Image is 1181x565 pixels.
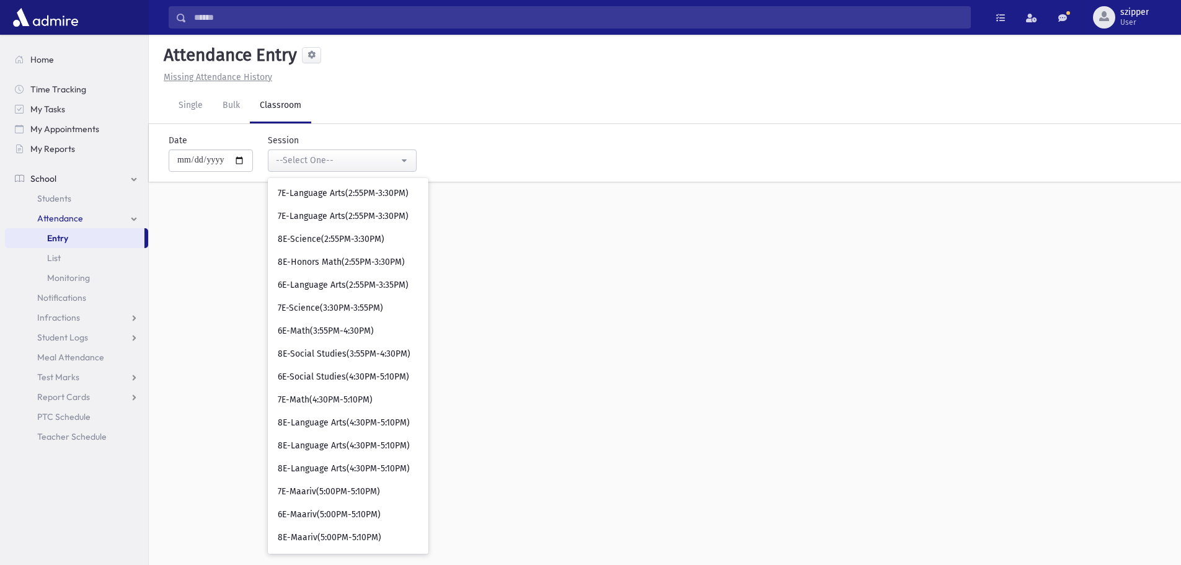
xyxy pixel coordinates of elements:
[159,72,272,82] a: Missing Attendance History
[5,288,148,308] a: Notifications
[5,50,148,69] a: Home
[278,417,410,429] span: 8E-Language Arts(4:30PM-5:10PM)
[5,228,144,248] a: Entry
[278,371,409,383] span: 6E-Social Studies(4:30PM-5:10PM)
[37,312,80,323] span: Infractions
[278,233,384,246] span: 8E-Science(2:55PM-3:30PM)
[47,252,61,264] span: List
[37,193,71,204] span: Students
[37,371,79,383] span: Test Marks
[5,119,148,139] a: My Appointments
[37,411,91,422] span: PTC Schedule
[278,440,410,452] span: 8E-Language Arts(4:30PM-5:10PM)
[278,279,409,291] span: 6E-Language Arts(2:55PM-3:35PM)
[5,248,148,268] a: List
[5,79,148,99] a: Time Tracking
[276,154,399,167] div: --Select One--
[5,139,148,159] a: My Reports
[278,348,410,360] span: 8E-Social Studies(3:55PM-4:30PM)
[5,347,148,367] a: Meal Attendance
[5,268,148,288] a: Monitoring
[278,256,405,269] span: 8E-Honors Math(2:55PM-3:30PM)
[47,233,68,244] span: Entry
[169,89,213,123] a: Single
[268,149,417,172] button: --Select One--
[30,84,86,95] span: Time Tracking
[278,302,383,314] span: 7E-Science(3:30PM-3:55PM)
[213,89,250,123] a: Bulk
[5,407,148,427] a: PTC Schedule
[5,208,148,228] a: Attendance
[278,325,374,337] span: 6E-Math(3:55PM-4:30PM)
[278,532,381,544] span: 8E-Maariv(5:00PM-5:10PM)
[5,99,148,119] a: My Tasks
[10,5,81,30] img: AdmirePro
[5,367,148,387] a: Test Marks
[30,54,54,65] span: Home
[5,327,148,347] a: Student Logs
[169,134,187,147] label: Date
[30,173,56,184] span: School
[37,391,90,403] span: Report Cards
[37,431,107,442] span: Teacher Schedule
[278,394,373,406] span: 7E-Math(4:30PM-5:10PM)
[30,143,75,154] span: My Reports
[250,89,311,123] a: Classroom
[37,292,86,303] span: Notifications
[159,45,297,66] h5: Attendance Entry
[268,134,299,147] label: Session
[5,387,148,407] a: Report Cards
[278,509,381,521] span: 6E-Maariv(5:00PM-5:10PM)
[278,486,380,498] span: 7E-Maariv(5:00PM-5:10PM)
[5,308,148,327] a: Infractions
[5,427,148,447] a: Teacher Schedule
[37,213,83,224] span: Attendance
[278,187,409,200] span: 7E-Language Arts(2:55PM-3:30PM)
[164,72,272,82] u: Missing Attendance History
[37,352,104,363] span: Meal Attendance
[47,272,90,283] span: Monitoring
[1120,7,1149,17] span: szipper
[278,463,410,475] span: 8E-Language Arts(4:30PM-5:10PM)
[30,104,65,115] span: My Tasks
[278,210,409,223] span: 7E-Language Arts(2:55PM-3:30PM)
[5,169,148,189] a: School
[187,6,970,29] input: Search
[37,332,88,343] span: Student Logs
[5,189,148,208] a: Students
[1120,17,1149,27] span: User
[30,123,99,135] span: My Appointments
